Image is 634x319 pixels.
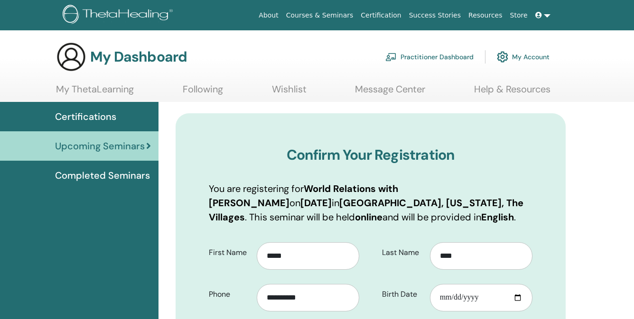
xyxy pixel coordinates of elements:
[282,7,357,24] a: Courses & Seminars
[474,83,550,102] a: Help & Resources
[56,42,86,72] img: generic-user-icon.jpg
[465,7,506,24] a: Resources
[385,53,397,61] img: chalkboard-teacher.svg
[202,244,257,262] label: First Name
[56,83,134,102] a: My ThetaLearning
[300,197,332,209] b: [DATE]
[272,83,307,102] a: Wishlist
[90,48,187,65] h3: My Dashboard
[55,139,145,153] span: Upcoming Seminars
[375,244,430,262] label: Last Name
[355,83,425,102] a: Message Center
[405,7,465,24] a: Success Stories
[183,83,223,102] a: Following
[497,49,508,65] img: cog.svg
[506,7,531,24] a: Store
[375,285,430,303] label: Birth Date
[357,7,405,24] a: Certification
[63,5,176,26] img: logo.png
[55,109,116,124] span: Certifications
[355,211,382,223] b: online
[385,46,474,67] a: Practitioner Dashboard
[209,182,532,224] p: You are registering for on in . This seminar will be held and will be provided in .
[55,168,150,182] span: Completed Seminars
[209,197,523,223] b: [GEOGRAPHIC_DATA], [US_STATE], The Villages
[481,211,514,223] b: English
[255,7,282,24] a: About
[209,146,532,164] h3: Confirm Your Registration
[202,285,257,303] label: Phone
[497,46,550,67] a: My Account
[209,182,398,209] b: World Relations with [PERSON_NAME]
